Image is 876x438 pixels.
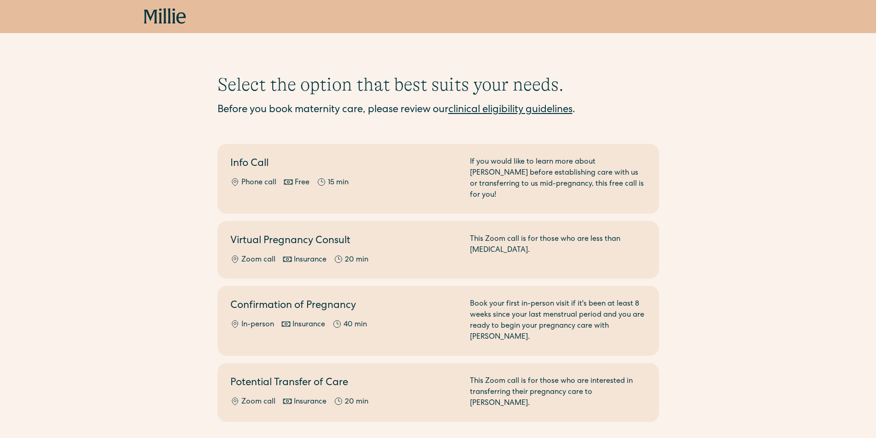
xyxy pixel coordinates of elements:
[470,299,646,343] div: Book your first in-person visit if it's been at least 8 weeks since your last menstrual period an...
[218,286,659,356] a: Confirmation of PregnancyIn-personInsurance40 minBook your first in-person visit if it's been at ...
[470,234,646,266] div: This Zoom call is for those who are less than [MEDICAL_DATA].
[218,144,659,214] a: Info CallPhone callFree15 minIf you would like to learn more about [PERSON_NAME] before establish...
[218,363,659,422] a: Potential Transfer of CareZoom callInsurance20 minThis Zoom call is for those who are interested ...
[218,103,659,118] div: Before you book maternity care, please review our .
[470,376,646,409] div: This Zoom call is for those who are interested in transferring their pregnancy care to [PERSON_NA...
[230,157,459,172] h2: Info Call
[241,177,276,188] div: Phone call
[345,255,368,266] div: 20 min
[230,234,459,249] h2: Virtual Pregnancy Consult
[328,177,349,188] div: 15 min
[295,177,309,188] div: Free
[294,255,326,266] div: Insurance
[241,319,274,330] div: In-person
[241,397,275,408] div: Zoom call
[294,397,326,408] div: Insurance
[292,319,325,330] div: Insurance
[218,74,659,96] h1: Select the option that best suits your needs.
[230,299,459,314] h2: Confirmation of Pregnancy
[230,376,459,391] h2: Potential Transfer of Care
[448,105,573,115] a: clinical eligibility guidelines
[470,157,646,201] div: If you would like to learn more about [PERSON_NAME] before establishing care with us or transferr...
[241,255,275,266] div: Zoom call
[345,397,368,408] div: 20 min
[344,319,367,330] div: 40 min
[218,221,659,279] a: Virtual Pregnancy ConsultZoom callInsurance20 minThis Zoom call is for those who are less than [M...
